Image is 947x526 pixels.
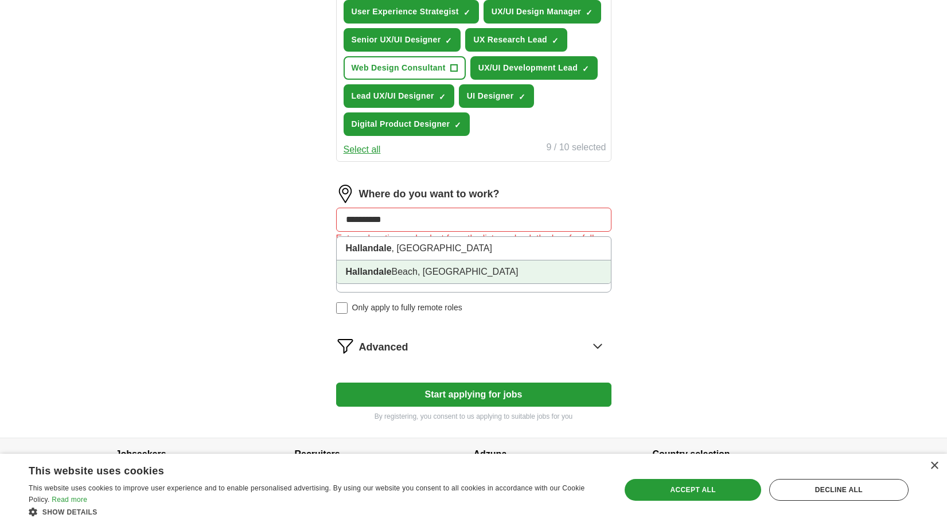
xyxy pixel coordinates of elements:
li: , [GEOGRAPHIC_DATA] [337,237,611,260]
span: ✓ [519,92,525,102]
h4: Country selection [653,438,832,470]
div: Show details [29,506,603,517]
div: Decline all [769,479,909,501]
span: ✓ [586,8,593,17]
span: ✓ [463,8,470,17]
p: By registering, you consent to us applying to suitable jobs for you [336,411,611,422]
button: UI Designer✓ [459,84,534,108]
strong: Hallandale [346,267,392,276]
li: Beach, [GEOGRAPHIC_DATA] [337,260,611,283]
span: ✓ [445,36,452,45]
button: Web Design Consultant [344,56,466,80]
span: Only apply to fully remote roles [352,302,462,314]
button: Senior UX/UI Designer✓ [344,28,461,52]
div: This website uses cookies [29,461,575,478]
img: location.png [336,185,354,203]
span: This website uses cookies to improve user experience and to enable personalised advertising. By u... [29,484,585,504]
span: ✓ [454,120,461,130]
img: filter [336,337,354,355]
button: UX/UI Development Lead✓ [470,56,598,80]
span: Lead UX/UI Designer [352,90,434,102]
div: Accept all [625,479,761,501]
span: Web Design Consultant [352,62,446,74]
span: Senior UX/UI Designer [352,34,441,46]
span: UX Research Lead [473,34,547,46]
span: Digital Product Designer [352,118,450,130]
span: Show details [42,508,98,516]
button: Select all [344,143,381,157]
strong: Hallandale [346,243,392,253]
button: Digital Product Designer✓ [344,112,470,136]
a: Read more, opens a new window [52,496,87,504]
span: ✓ [552,36,559,45]
div: 9 / 10 selected [546,141,606,157]
input: Only apply to fully remote roles [336,302,348,314]
label: Where do you want to work? [359,186,500,202]
span: Advanced [359,340,408,355]
span: UI Designer [467,90,514,102]
span: UX/UI Development Lead [478,62,578,74]
span: ✓ [439,92,446,102]
span: UX/UI Design Manager [492,6,581,18]
span: User Experience Strategist [352,6,459,18]
button: UX Research Lead✓ [465,28,567,52]
button: Lead UX/UI Designer✓ [344,84,454,108]
button: Start applying for jobs [336,383,611,407]
div: Enter a location and select from the list, or check the box for fully remote roles [336,232,611,259]
span: ✓ [582,64,589,73]
div: Close [930,462,938,470]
